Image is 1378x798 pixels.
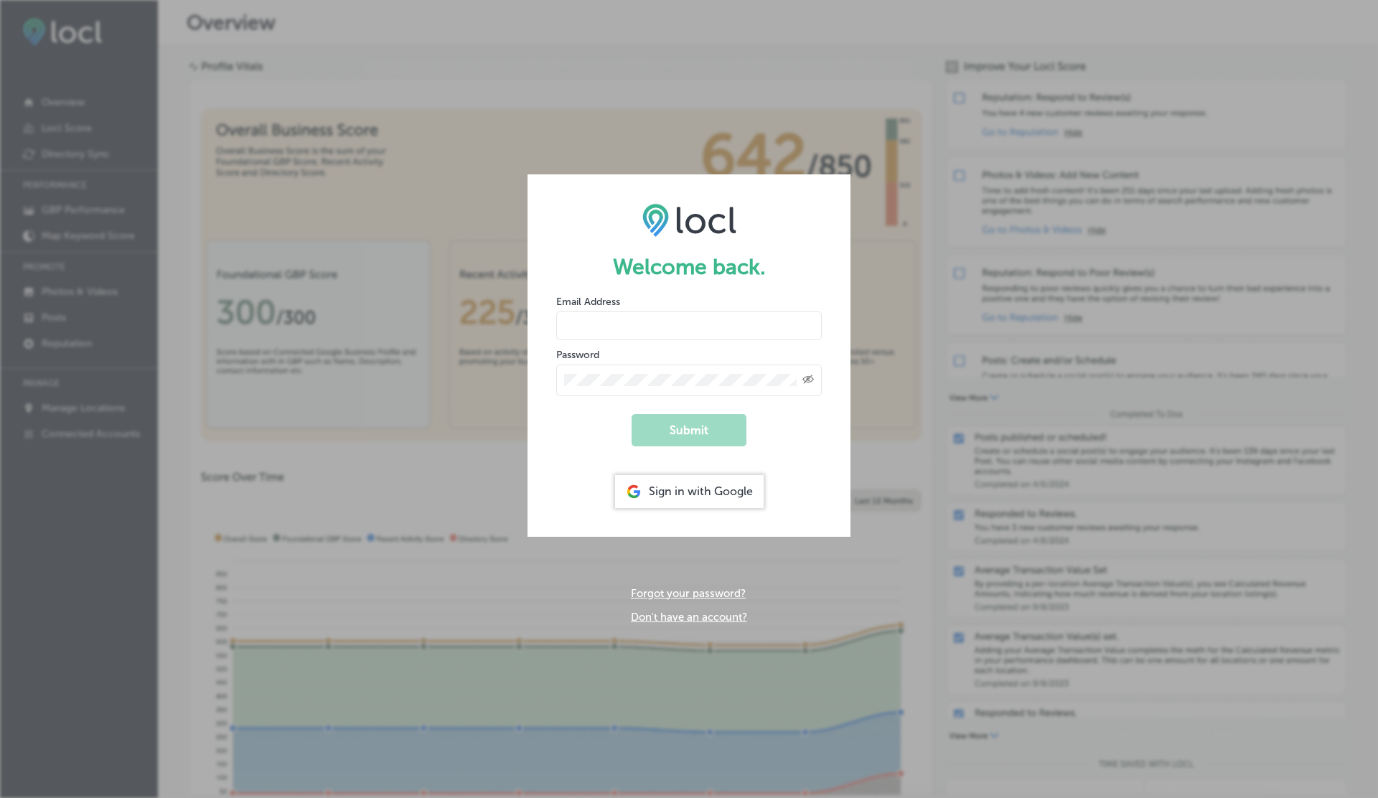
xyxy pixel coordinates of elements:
a: Don't have an account? [631,611,747,624]
label: Password [556,349,599,361]
label: Email Address [556,296,620,308]
a: Forgot your password? [631,587,746,600]
img: LOCL logo [642,203,736,236]
h1: Welcome back. [556,254,822,280]
span: Toggle password visibility [802,374,814,387]
div: Sign in with Google [615,475,764,508]
button: Submit [632,414,746,446]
